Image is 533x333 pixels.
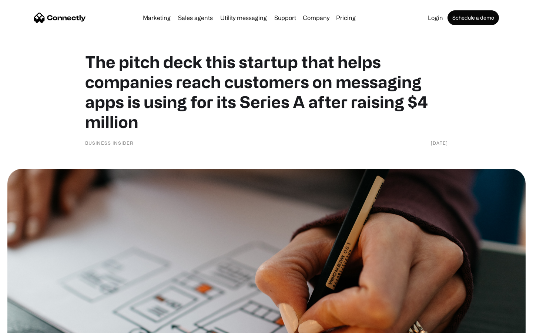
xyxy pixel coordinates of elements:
[140,15,174,21] a: Marketing
[15,320,44,330] ul: Language list
[271,15,299,21] a: Support
[7,320,44,330] aside: Language selected: English
[431,139,448,147] div: [DATE]
[217,15,270,21] a: Utility messaging
[175,15,216,21] a: Sales agents
[425,15,446,21] a: Login
[333,15,359,21] a: Pricing
[303,13,329,23] div: Company
[447,10,499,25] a: Schedule a demo
[85,52,448,132] h1: The pitch deck this startup that helps companies reach customers on messaging apps is using for i...
[85,139,134,147] div: Business Insider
